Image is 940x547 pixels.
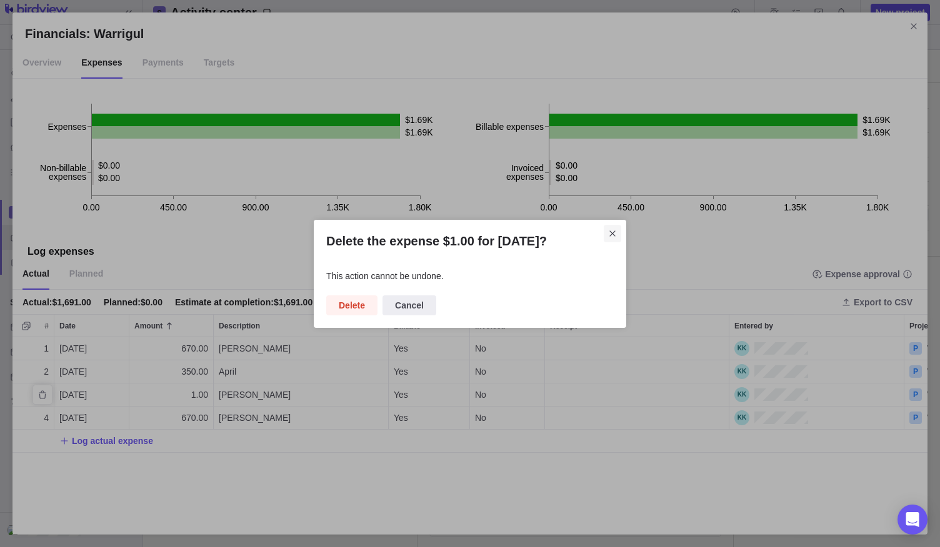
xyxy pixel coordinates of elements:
[604,225,621,242] span: Close
[382,295,436,315] span: Cancel
[314,220,626,328] div: Delete the expense $1.00 for 04/08/2025?
[326,295,377,315] span: Delete
[326,270,614,282] div: This action cannot be undone.
[395,298,424,313] span: Cancel
[326,232,614,250] h2: Delete the expense $1.00 for 04/08/2025?
[897,505,927,535] div: Open Intercom Messenger
[339,298,365,313] span: Delete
